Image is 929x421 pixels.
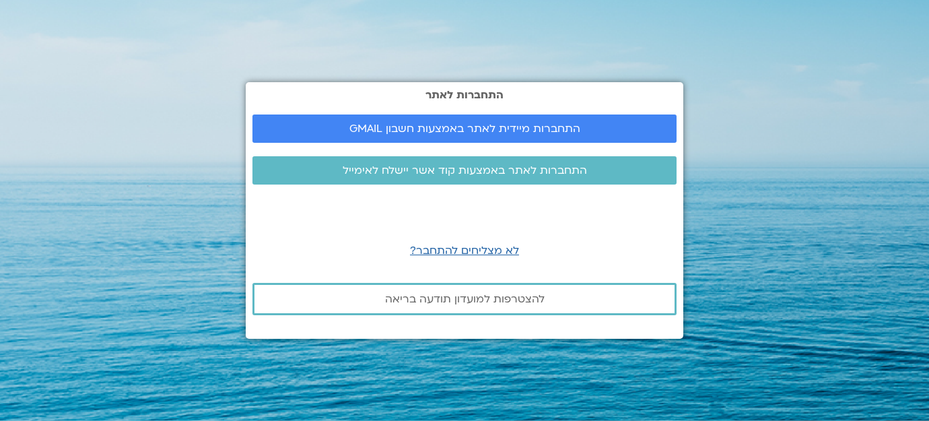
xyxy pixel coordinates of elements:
[349,123,580,135] span: התחברות מיידית לאתר באמצעות חשבון GMAIL
[343,164,587,176] span: התחברות לאתר באמצעות קוד אשר יישלח לאימייל
[385,293,545,305] span: להצטרפות למועדון תודעה בריאה
[252,115,677,143] a: התחברות מיידית לאתר באמצעות חשבון GMAIL
[252,283,677,315] a: להצטרפות למועדון תודעה בריאה
[252,89,677,101] h2: התחברות לאתר
[410,243,519,258] a: לא מצליחים להתחבר?
[252,156,677,185] a: התחברות לאתר באמצעות קוד אשר יישלח לאימייל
